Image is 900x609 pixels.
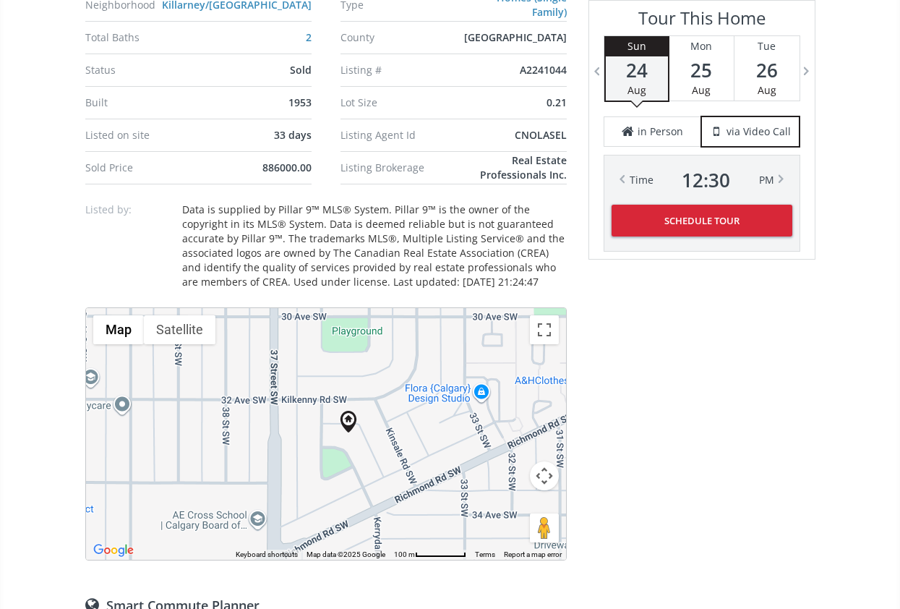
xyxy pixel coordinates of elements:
div: Lot Size [340,98,460,108]
div: Sold Price [85,163,205,173]
span: Map data ©2025 Google [307,550,385,558]
div: Data is supplied by Pillar 9™ MLS® System. Pillar 9™ is the owner of the copyright in its MLS® Sy... [182,203,567,289]
span: Aug [627,83,646,97]
h3: Tour This Home [604,8,800,35]
div: Mon [669,36,734,56]
span: 24 [606,60,668,80]
a: Open this area in Google Maps (opens a new window) [90,541,137,560]
span: Real Estate Professionals Inc. [480,153,567,182]
span: 26 [734,60,800,80]
span: 33 days [274,128,312,142]
div: Tue [734,36,800,56]
button: Schedule Tour [612,205,792,237]
span: Aug [758,83,776,97]
div: Listing # [340,65,460,75]
button: Keyboard shortcuts [236,550,298,560]
div: Listed on site [85,130,205,140]
span: 0.21 [547,95,567,109]
span: A2241044 [520,63,567,77]
div: Time PM [630,170,774,190]
a: Terms [475,550,495,558]
span: 100 m [394,550,415,558]
span: 25 [669,60,734,80]
span: in Person [638,124,683,139]
div: Listing Brokerage [340,163,443,173]
button: Toggle fullscreen view [530,315,559,344]
span: 12 : 30 [682,170,730,190]
span: Aug [692,83,711,97]
div: Listing Agent Id [340,130,460,140]
span: Sold [290,63,312,77]
button: Show street map [93,315,144,344]
div: Sun [606,36,668,56]
span: via Video Call [727,124,791,139]
span: 886000.00 [262,161,312,174]
button: Drag Pegman onto the map to open Street View [530,514,559,542]
span: [GEOGRAPHIC_DATA] [464,30,567,44]
div: Built [85,98,205,108]
button: Map camera controls [530,461,559,490]
div: Status [85,65,205,75]
span: 1953 [288,95,312,109]
img: Google [90,541,137,560]
button: Show satellite imagery [144,315,215,344]
div: Total Baths [85,33,205,43]
a: Report a map error [504,550,562,558]
span: CNOLASEL [515,128,567,142]
a: 2 [306,30,312,44]
div: County [340,33,460,43]
button: Map Scale: 100 m per 67 pixels [390,550,471,560]
p: Listed by: [85,203,172,217]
